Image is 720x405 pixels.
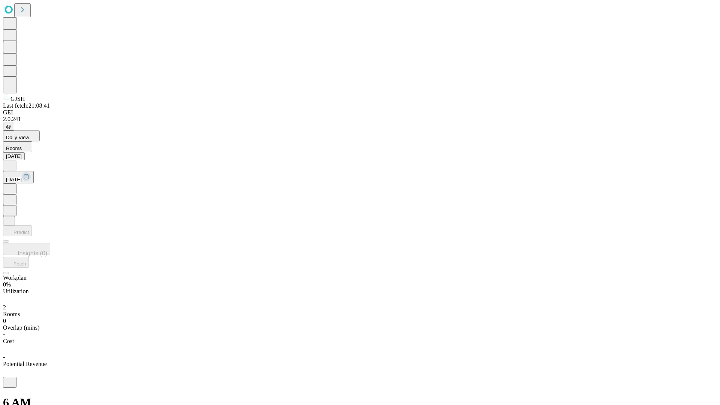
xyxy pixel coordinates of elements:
button: Fetch [3,257,29,268]
span: Rooms [6,145,22,151]
span: Daily View [6,135,29,140]
span: Cost [3,338,14,344]
span: GJSH [10,96,25,102]
span: - [3,354,5,360]
span: Insights (0) [18,250,47,256]
span: [DATE] [6,177,22,182]
span: Utilization [3,288,28,294]
span: Last fetch: 21:08:41 [3,102,50,109]
button: Rooms [3,141,32,152]
span: Potential Revenue [3,361,47,367]
button: [DATE] [3,152,25,160]
span: Overlap (mins) [3,324,39,331]
span: 2 [3,304,6,310]
div: GEI [3,109,717,116]
span: 0% [3,281,11,288]
button: @ [3,123,14,130]
span: 0 [3,318,6,324]
span: @ [6,124,11,129]
span: - [3,331,5,337]
button: Insights (0) [3,243,50,255]
div: 2.0.241 [3,116,717,123]
span: Rooms [3,311,20,317]
span: Workplan [3,274,27,281]
button: Daily View [3,130,40,141]
button: [DATE] [3,171,34,183]
button: Predict [3,225,32,236]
